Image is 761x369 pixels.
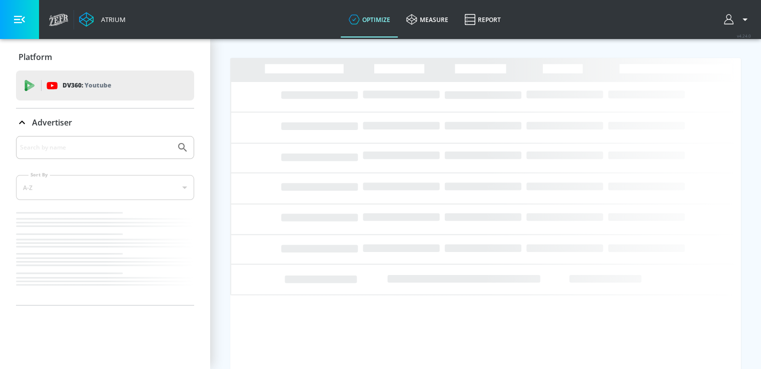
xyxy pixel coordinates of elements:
a: Atrium [79,12,126,27]
div: A-Z [16,175,194,200]
div: Advertiser [16,108,194,136]
a: optimize [341,1,398,37]
a: Report [456,1,509,37]
p: DV360: [63,80,111,91]
div: Platform [16,43,194,71]
div: Atrium [97,15,126,24]
a: measure [398,1,456,37]
p: Youtube [85,80,111,90]
p: Platform [19,51,52,62]
p: Advertiser [32,117,72,128]
input: Search by name [20,141,172,154]
nav: list of Advertiser [16,208,194,305]
label: Sort By [29,171,50,178]
div: Advertiser [16,136,194,305]
div: DV360: Youtube [16,70,194,100]
span: v 4.24.0 [737,33,751,38]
